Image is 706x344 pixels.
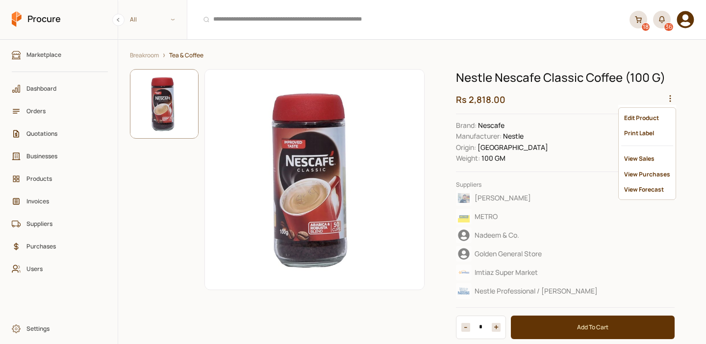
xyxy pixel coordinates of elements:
[456,227,675,244] button: Nadeem & Co.
[456,142,675,153] dd: [GEOGRAPHIC_DATA]
[26,324,100,333] span: Settings
[475,249,542,259] span: Golden General Store
[456,120,477,131] dt: Brand :
[456,190,672,206] div: Kashif Ali Khan
[7,147,113,166] a: Businesses
[492,323,501,332] button: Decrease item quantity
[456,69,675,86] h1: Nestle Nescafe Classic Coffee (100 G)
[7,124,113,143] a: Quotations
[664,23,673,31] div: 36
[118,11,187,27] span: All
[26,129,100,138] span: Quotations
[130,15,137,24] span: All
[621,151,673,166] div: View Sales
[7,79,113,98] a: Dashboard
[630,11,647,28] a: 18
[456,209,672,224] div: METRO
[7,192,113,211] a: Invoices
[456,283,672,299] div: Nestle Professional / Asif Brothers
[653,11,671,28] button: 36
[456,120,675,131] dd: Nescafe
[456,142,476,153] dt: Origin :
[7,319,113,338] a: Settings
[456,264,675,281] button: Imtiaz Super Market
[456,227,672,243] div: Nadeem & Co.
[26,84,100,93] span: Dashboard
[456,265,672,280] div: Imtiaz Super Market
[456,246,675,262] button: Golden General Store
[456,94,675,106] h2: Rs 2,818.00
[456,153,480,164] dt: Unit of Measure
[169,51,203,59] a: Tea & Coffee
[27,13,61,25] span: Procure
[461,323,470,332] button: Increase item quantity
[511,316,675,339] button: Add To Cart
[475,212,498,221] span: METRO
[12,11,61,28] a: Procure
[26,50,100,59] span: Marketplace
[7,260,113,278] a: Users
[7,215,113,233] a: Suppliers
[26,174,100,183] span: Products
[26,264,100,273] span: Users
[642,23,650,31] div: 18
[26,242,100,251] span: Purchases
[470,323,492,332] input: 1 Items
[621,167,673,182] div: View Purchases
[621,125,673,141] div: Print Label
[456,208,675,225] button: METRO
[7,237,113,256] a: Purchases
[456,131,675,142] dd: Nestle
[621,182,673,197] div: View Forecast
[475,193,531,203] span: [PERSON_NAME]
[456,131,502,142] dt: Manufacturer :
[26,151,100,161] span: Businesses
[456,153,675,164] dd: 100 GM
[26,197,100,206] span: Invoices
[456,283,675,299] button: Nestle Professional / [PERSON_NAME]
[456,190,675,206] button: [PERSON_NAME]
[7,170,113,188] a: Products
[26,219,100,228] span: Suppliers
[193,7,624,32] input: Products, Businesses, Users, Suppliers, Orders, and Purchases
[7,102,113,121] a: Orders
[475,286,598,296] span: Nestle Professional / [PERSON_NAME]
[456,180,675,189] p: Suppliers
[475,268,538,277] span: Imtiaz Super Market
[475,230,519,240] span: Nadeem & Co.
[130,51,159,59] a: Breakroom
[7,46,113,64] a: Marketplace
[26,106,100,116] span: Orders
[621,110,673,125] div: Edit Product
[456,246,672,262] div: Golden General Store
